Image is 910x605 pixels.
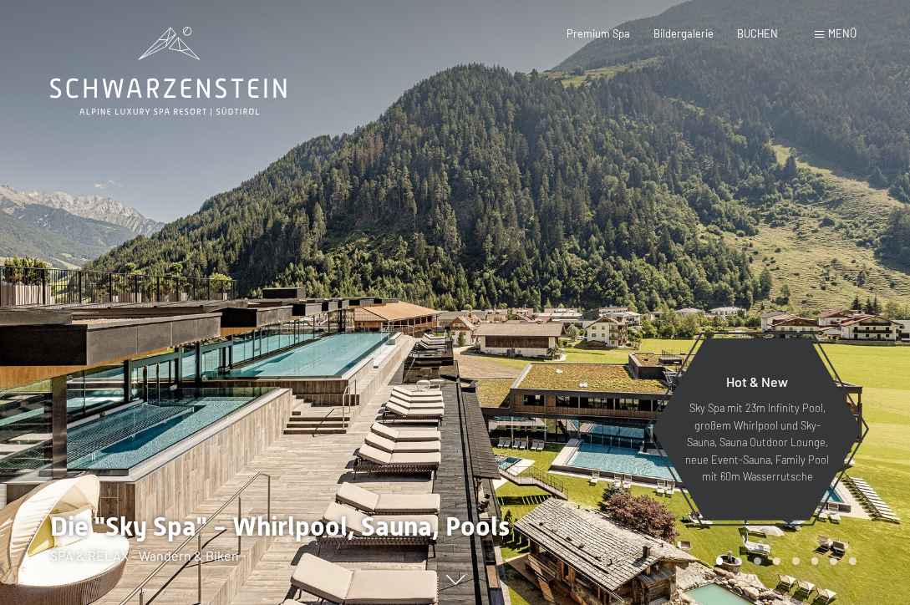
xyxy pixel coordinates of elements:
[653,27,714,40] a: Bildergalerie
[811,557,819,565] div: Carousel Page 6
[716,557,724,565] div: Carousel Page 1 (Current Slide)
[726,374,788,389] span: Hot & New
[828,27,857,40] span: Menü
[754,557,761,565] div: Carousel Page 3
[684,399,830,485] p: Sky Spa mit 23m Infinity Pool, großem Whirlpool und Sky-Sauna, Sauna Outdoor Lounge, neue Event-S...
[710,557,857,565] div: Carousel Pagination
[735,557,742,565] div: Carousel Page 2
[567,27,630,40] a: Premium Spa
[651,338,863,521] a: Hot & New Sky Spa mit 23m Infinity Pool, großem Whirlpool und Sky-Sauna, Sauna Outdoor Lounge, ne...
[773,557,780,565] div: Carousel Page 4
[849,557,857,565] div: Carousel Page 8
[792,557,800,565] div: Carousel Page 5
[830,557,837,565] div: Carousel Page 7
[737,27,778,40] a: BUCHEN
